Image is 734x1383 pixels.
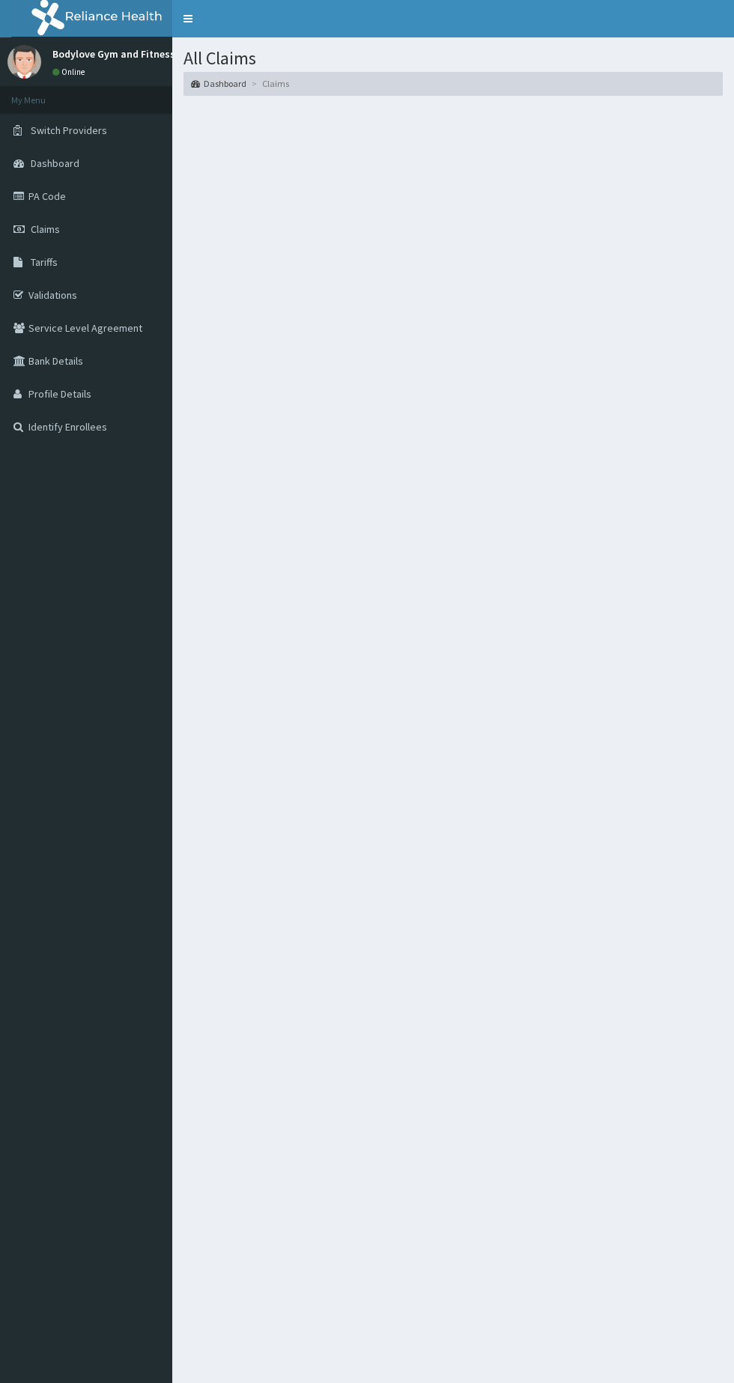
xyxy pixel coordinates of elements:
[7,45,41,79] img: User Image
[31,156,79,170] span: Dashboard
[31,222,60,236] span: Claims
[183,49,723,68] h1: All Claims
[52,49,208,59] p: Bodylove Gym and Fitness Center
[31,255,58,269] span: Tariffs
[31,124,107,137] span: Switch Providers
[248,77,289,90] li: Claims
[191,77,246,90] a: Dashboard
[52,67,88,77] a: Online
